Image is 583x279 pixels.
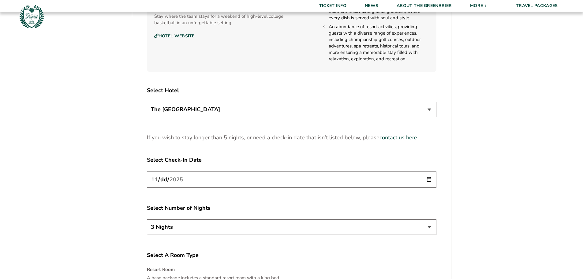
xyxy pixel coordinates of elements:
[379,134,417,141] a: contact us here
[147,266,436,273] h4: Resort Room
[154,33,195,39] a: Hotel Website
[147,251,436,259] label: Select A Room Type
[147,134,436,141] p: If you wish to stay longer than 5 nights, or need a check-in date that isn’t listed below, please .
[147,204,436,212] label: Select Number of Nights
[147,156,436,164] label: Select Check-In Date
[147,87,436,94] label: Select Hotel
[154,13,301,26] p: Stay where the team stays for a weekend of high-level college basketball in an unforgettable sett...
[18,3,45,30] img: Greenbrier Tip-Off
[329,24,429,62] li: An abundance of resort activities, providing guests with a diverse range of experiences, includin...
